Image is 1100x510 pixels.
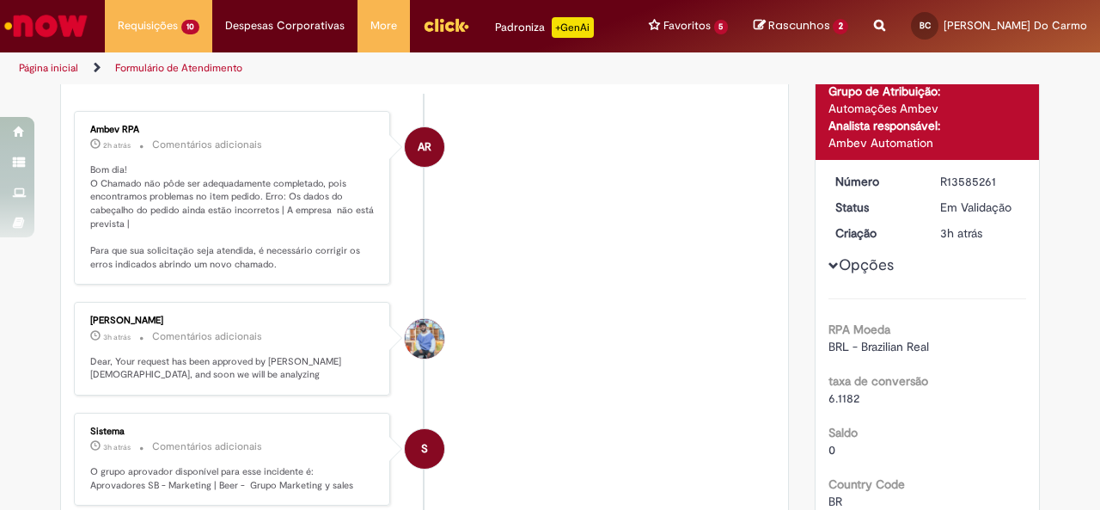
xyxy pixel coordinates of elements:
div: Grupo de Atribuição: [828,83,1027,100]
dt: Número [822,173,928,190]
small: Comentários adicionais [152,329,262,344]
div: Miguel Alves De Jesus [405,319,444,359]
p: O grupo aprovador disponível para esse incidente é: Aprovadores SB - Marketing | Beer - Grupo Mar... [90,465,376,492]
span: 10 [181,20,199,34]
time: 01/10/2025 11:07:01 [940,225,982,241]
a: Página inicial [19,61,78,75]
dt: Criação [822,224,928,242]
dt: Status [822,199,928,216]
b: taxa de conversão [828,373,928,389]
div: Padroniza [495,17,594,38]
img: click_logo_yellow_360x200.png [423,12,469,38]
span: BRL - Brazilian Real [828,339,929,354]
div: Ambev RPA [90,125,376,135]
ul: Trilhas de página [13,52,720,84]
span: Rascunhos [768,17,830,34]
time: 01/10/2025 11:53:05 [103,140,131,151]
div: 01/10/2025 11:07:01 [940,224,1020,242]
span: AR [418,126,431,168]
span: S [421,428,428,470]
b: RPA Moeda [828,322,890,337]
div: Sistema [90,427,376,437]
div: Ambev Automation [828,134,1027,151]
span: Requisições [118,17,178,34]
small: Comentários adicionais [152,138,262,152]
p: +GenAi [552,17,594,38]
div: Automações Ambev [828,100,1027,117]
time: 01/10/2025 11:07:16 [103,442,131,452]
span: 3h atrás [103,332,131,342]
span: 6.1182 [828,390,859,406]
div: Ambev RPA [405,127,444,167]
img: ServiceNow [2,9,90,43]
span: 3h atrás [103,442,131,452]
a: Rascunhos [754,18,848,34]
div: System [405,429,444,469]
span: 3h atrás [940,225,982,241]
b: Country Code [828,476,905,492]
time: 01/10/2025 11:10:50 [103,332,131,342]
span: 2h atrás [103,140,131,151]
small: Comentários adicionais [152,439,262,454]
span: 2 [833,19,848,34]
span: 0 [828,442,835,458]
a: Formulário de Atendimento [115,61,242,75]
p: Bom dia! O Chamado não pôde ser adequadamente completado, pois encontramos problemas no item pedi... [90,163,376,272]
span: [PERSON_NAME] Do Carmo [944,18,1087,33]
div: Em Validação [940,199,1020,216]
p: Dear, Your request has been approved by [PERSON_NAME][DEMOGRAPHIC_DATA], and soon we will be anal... [90,355,376,382]
span: BC [920,20,931,31]
div: [PERSON_NAME] [90,316,376,326]
span: Despesas Corporativas [225,17,345,34]
span: More [370,17,397,34]
b: Saldo [828,425,858,440]
span: Favoritos [663,17,711,34]
span: BR [828,494,842,509]
div: Analista responsável: [828,117,1027,134]
span: 5 [714,20,729,34]
div: R13585261 [940,173,1020,190]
